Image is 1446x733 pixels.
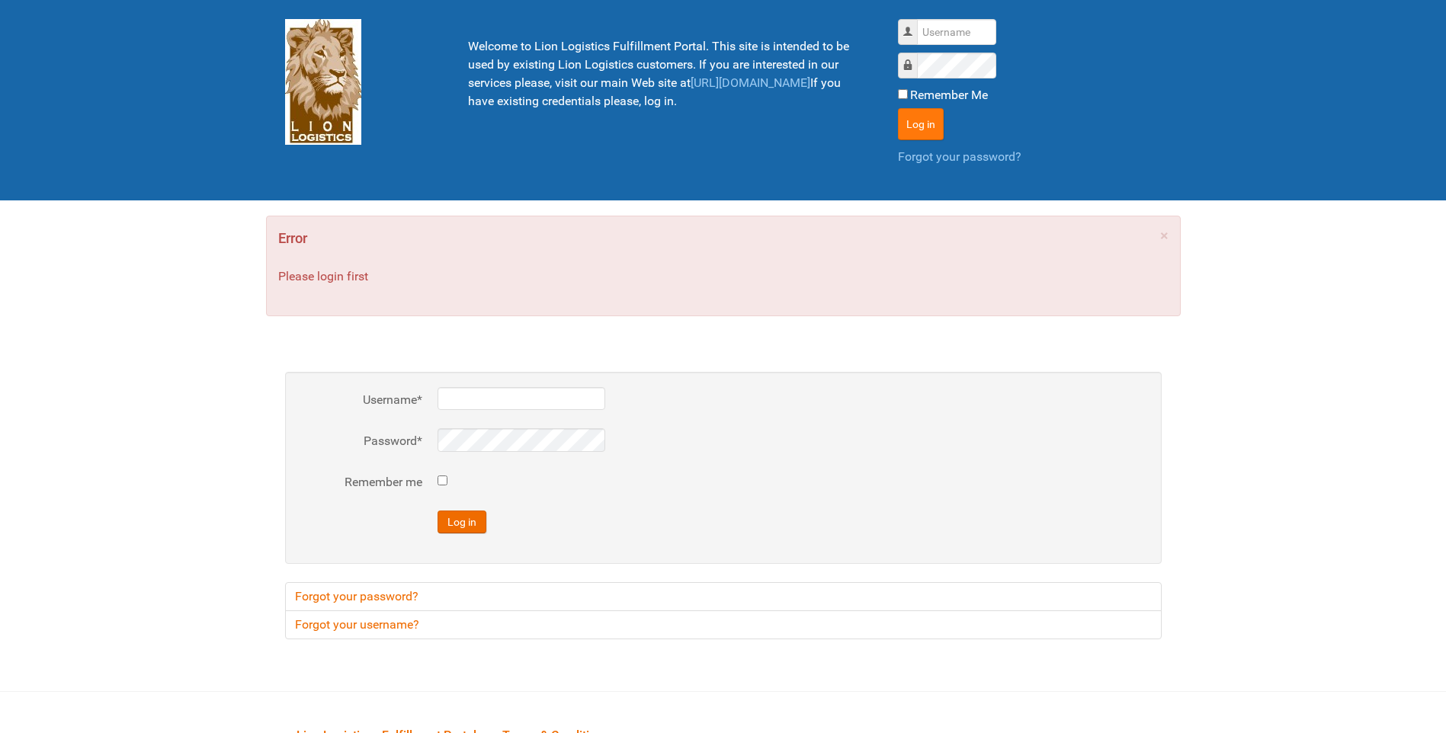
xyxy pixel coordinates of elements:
a: Lion Logistics [285,74,361,88]
label: Password [913,57,914,58]
label: Remember Me [910,86,988,104]
p: Please login first [278,267,1169,286]
p: Welcome to Lion Logistics Fulfillment Portal. This site is intended to be used by existing Lion L... [468,37,860,110]
a: [URL][DOMAIN_NAME] [691,75,810,90]
img: Lion Logistics [285,19,361,145]
a: Forgot your username? [285,610,1162,639]
label: Remember me [300,473,422,491]
a: Forgot your password? [898,149,1021,164]
label: Password [300,432,422,450]
button: Log in [438,511,486,533]
input: Username [917,19,996,45]
label: Username [300,391,422,409]
button: Log in [898,108,944,140]
h4: Error [278,228,1169,249]
a: × [1160,228,1169,243]
a: Forgot your password? [285,582,1162,611]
